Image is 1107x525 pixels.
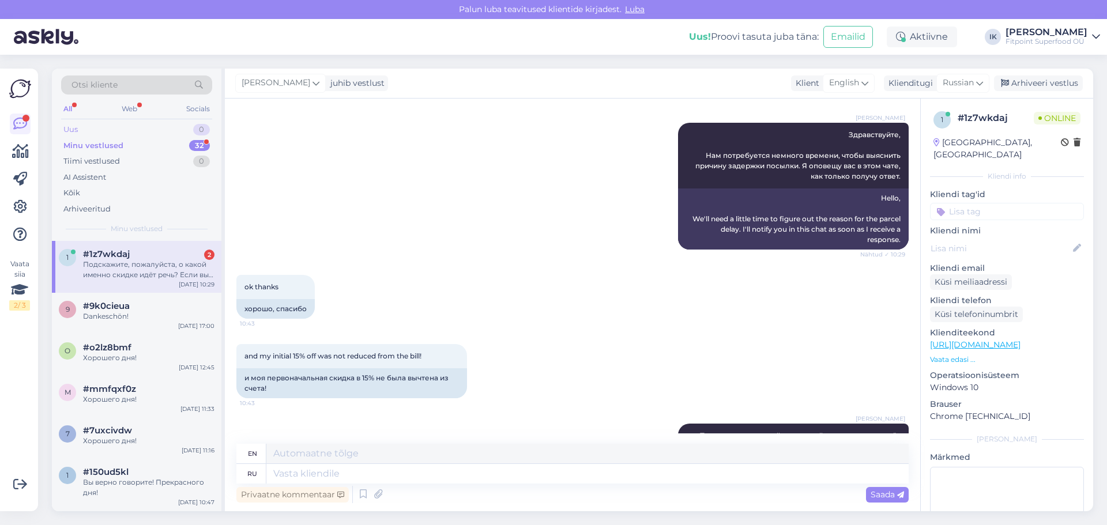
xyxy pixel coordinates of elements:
[63,140,123,152] div: Minu vestlused
[326,77,385,89] div: juhib vestlust
[71,79,118,91] span: Otsi kliente
[930,307,1023,322] div: Küsi telefoninumbrit
[66,471,69,479] span: 1
[930,294,1084,307] p: Kliendi telefon
[193,156,210,167] div: 0
[930,451,1084,463] p: Märkmed
[111,224,163,234] span: Minu vestlused
[189,140,210,152] div: 32
[943,77,974,89] span: Russian
[930,171,1084,182] div: Kliendi info
[930,398,1084,410] p: Brauser
[179,280,214,289] div: [DATE] 10:29
[236,368,467,398] div: и моя первоначальная скидка в 15% не была вычтена из счета!
[83,477,214,498] div: Вы верно говорите! Прекрасного дня!
[9,300,30,311] div: 2 / 3
[83,425,132,436] span: #7uxcivdw
[930,225,1084,237] p: Kliendi nimi
[829,77,859,89] span: English
[689,31,711,42] b: Uus!
[930,262,1084,274] p: Kliendi email
[689,30,819,44] div: Proovi tasuta juba täna:
[83,436,214,446] div: Хорошего дня!
[83,353,214,363] div: Хорошего дня!
[930,382,1084,394] p: Windows 10
[63,156,120,167] div: Tiimi vestlused
[930,354,1084,365] p: Vaata edasi ...
[65,346,70,355] span: o
[83,259,214,280] div: Подскажите, пожалуйста, о какой именно скидке идёт речь? Если вы имеете в виду скидку 10% на перв...
[1006,37,1087,46] div: Fitpoint Superfood OÜ
[83,311,214,322] div: Dankeschön!
[930,339,1021,350] a: [URL][DOMAIN_NAME]
[83,394,214,405] div: Хорошего дня!
[83,249,130,259] span: #1z7wkdaj
[941,115,943,124] span: 1
[240,319,283,328] span: 10:43
[63,124,78,135] div: Uus
[179,363,214,372] div: [DATE] 12:45
[63,203,111,215] div: Arhiveeritud
[933,137,1061,161] div: [GEOGRAPHIC_DATA], [GEOGRAPHIC_DATA]
[119,101,140,116] div: Web
[63,187,80,199] div: Kõik
[823,26,873,48] button: Emailid
[248,444,257,463] div: en
[184,101,212,116] div: Socials
[622,4,648,14] span: Luba
[83,342,131,353] span: #o2lz8bmf
[66,305,70,314] span: 9
[1006,28,1087,37] div: [PERSON_NAME]
[994,75,1083,91] div: Arhiveeri vestlus
[985,29,1001,45] div: IK
[930,274,1012,290] div: Küsi meiliaadressi
[193,124,210,135] div: 0
[930,410,1084,422] p: Chrome [TECHNICAL_ID]
[958,111,1034,125] div: # 1z7wkdaj
[178,322,214,330] div: [DATE] 17:00
[678,188,909,250] div: Hello, We'll need a little time to figure out the reason for the parcel delay. I'll notify you in...
[856,414,905,423] span: [PERSON_NAME]
[884,77,933,89] div: Klienditugi
[63,172,106,183] div: AI Assistent
[887,27,957,47] div: Aktiivne
[930,203,1084,220] input: Lisa tag
[182,446,214,455] div: [DATE] 11:16
[860,250,905,259] span: Nähtud ✓ 10:29
[930,434,1084,444] div: [PERSON_NAME]
[180,405,214,413] div: [DATE] 11:33
[930,369,1084,382] p: Operatsioonisüsteem
[240,399,283,407] span: 10:43
[1034,112,1080,124] span: Online
[1006,28,1100,46] a: [PERSON_NAME]Fitpoint Superfood OÜ
[856,114,905,122] span: [PERSON_NAME]
[65,388,71,396] span: m
[930,327,1084,339] p: Klienditeekond
[242,77,310,89] span: [PERSON_NAME]
[236,487,349,503] div: Privaatne kommentaar
[83,384,136,394] span: #mmfqxf0z
[871,489,904,500] span: Saada
[931,242,1071,255] input: Lisa nimi
[930,188,1084,201] p: Kliendi tag'id
[61,101,74,116] div: All
[9,259,30,311] div: Vaata siia
[9,78,31,100] img: Askly Logo
[66,429,70,438] span: 7
[66,253,69,262] span: 1
[244,352,421,360] span: and my initial 15% off was not reduced from the bill!
[204,250,214,260] div: 2
[244,282,278,291] span: ok thanks
[236,299,315,319] div: хорошо, спасибо
[83,467,129,477] span: #150ud5kl
[178,498,214,507] div: [DATE] 10:47
[83,301,130,311] span: #9k0cieua
[695,130,902,180] span: Здравствуйте, Нам потребуется немного времени, чтобы выяснить причину задержки посылки. Я оповещу...
[791,77,819,89] div: Klient
[247,464,257,484] div: ru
